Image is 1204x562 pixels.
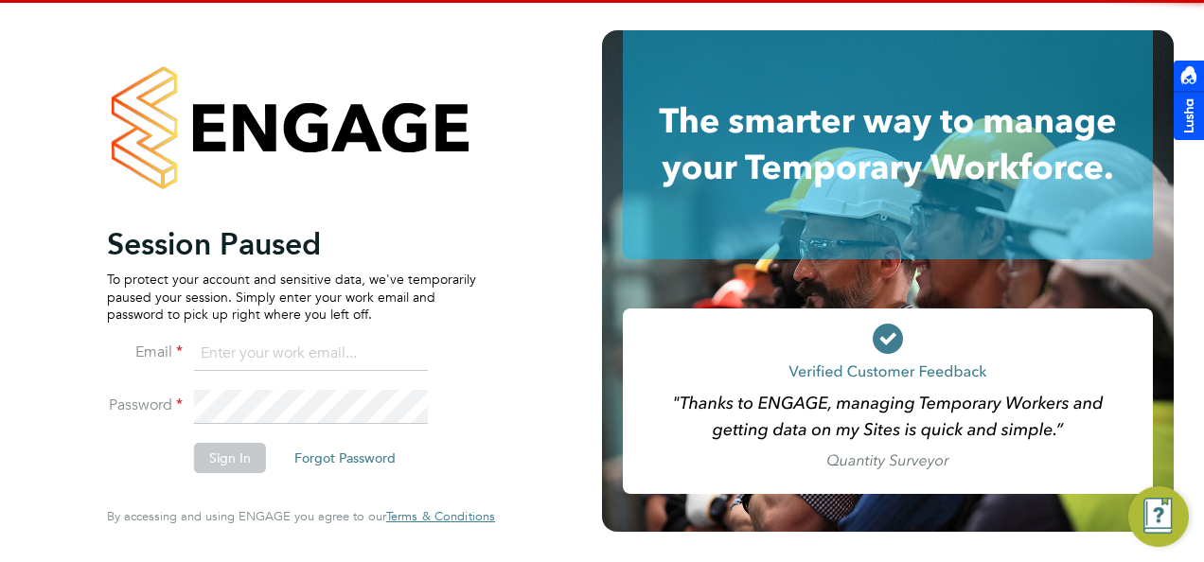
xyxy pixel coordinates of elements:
label: Email [107,342,183,362]
a: Terms & Conditions [386,509,495,524]
label: Password [107,395,183,415]
button: Sign In [194,443,266,473]
button: Engage Resource Center [1128,486,1189,547]
h2: Session Paused [107,225,476,263]
p: To protect your account and sensitive data, we've temporarily paused your session. Simply enter y... [107,271,476,323]
button: Forgot Password [279,443,411,473]
span: Terms & Conditions [386,508,495,524]
input: Enter your work email... [194,337,428,371]
span: By accessing and using ENGAGE you agree to our [107,508,495,524]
